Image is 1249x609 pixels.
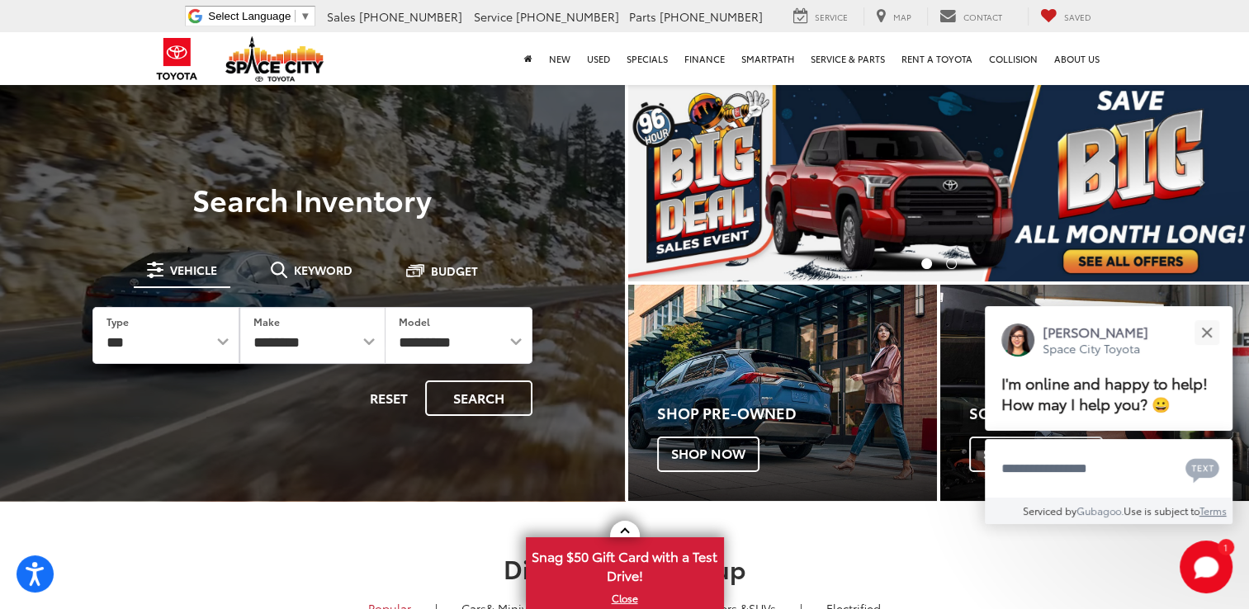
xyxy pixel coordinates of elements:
[963,11,1002,23] span: Contact
[893,11,911,23] span: Map
[657,437,759,471] span: Shop Now
[815,11,848,23] span: Service
[940,285,1249,501] a: Schedule Service Schedule Now
[628,116,721,248] button: Click to view previous picture.
[946,258,957,269] li: Go to slide number 2.
[327,8,356,25] span: Sales
[1180,541,1232,593] button: Toggle Chat Window
[629,8,656,25] span: Parts
[356,380,422,416] button: Reset
[1124,503,1199,517] span: Use is subject to
[208,10,291,22] span: Select Language
[146,32,208,86] img: Toyota
[628,285,937,501] a: Shop Pre-Owned Shop Now
[294,264,352,276] span: Keyword
[1180,450,1224,487] button: Chat with SMS
[985,439,1232,498] textarea: Type your message
[541,32,579,85] a: New
[660,8,763,25] span: [PHONE_NUMBER]
[1028,7,1104,26] a: My Saved Vehicles
[940,285,1249,501] div: Toyota
[1189,314,1224,350] button: Close
[516,32,541,85] a: Home
[985,306,1232,524] div: Close[PERSON_NAME]Space City ToyotaI'm online and happy to help! How may I help you? 😀Type your m...
[969,437,1103,471] span: Schedule Now
[1001,372,1208,414] span: I'm online and happy to help! How may I help you? 😀
[1064,11,1091,23] span: Saved
[969,405,1249,422] h4: Schedule Service
[225,36,324,82] img: Space City Toyota
[927,7,1015,26] a: Contact
[1076,503,1124,517] a: Gubagoo.
[69,182,556,215] h3: Search Inventory
[579,32,618,85] a: Used
[431,265,478,276] span: Budget
[676,32,733,85] a: Finance
[528,539,722,589] span: Snag $50 Gift Card with a Test Drive!
[781,7,860,26] a: Service
[921,258,932,269] li: Go to slide number 1.
[170,264,217,276] span: Vehicle
[1043,323,1148,341] p: [PERSON_NAME]
[474,8,513,25] span: Service
[1023,503,1076,517] span: Serviced by
[1199,503,1227,517] a: Terms
[893,32,981,85] a: Rent a Toyota
[1046,32,1108,85] a: About Us
[300,10,310,22] span: ▼
[657,405,937,422] h4: Shop Pre-Owned
[733,32,802,85] a: SmartPath
[1223,543,1228,550] span: 1
[1043,341,1148,356] p: Space City Toyota
[208,10,310,22] a: Select Language​
[106,314,129,328] label: Type
[618,32,676,85] a: Specials
[516,8,619,25] span: [PHONE_NUMBER]
[1156,116,1249,248] button: Click to view next picture.
[253,314,280,328] label: Make
[802,32,893,85] a: Service & Parts
[359,8,462,25] span: [PHONE_NUMBER]
[981,32,1046,85] a: Collision
[1185,456,1219,483] svg: Text
[425,380,532,416] button: Search
[43,555,1207,582] h2: Discover Our Lineup
[628,285,937,501] div: Toyota
[863,7,924,26] a: Map
[1180,541,1232,593] svg: Start Chat
[399,314,430,328] label: Model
